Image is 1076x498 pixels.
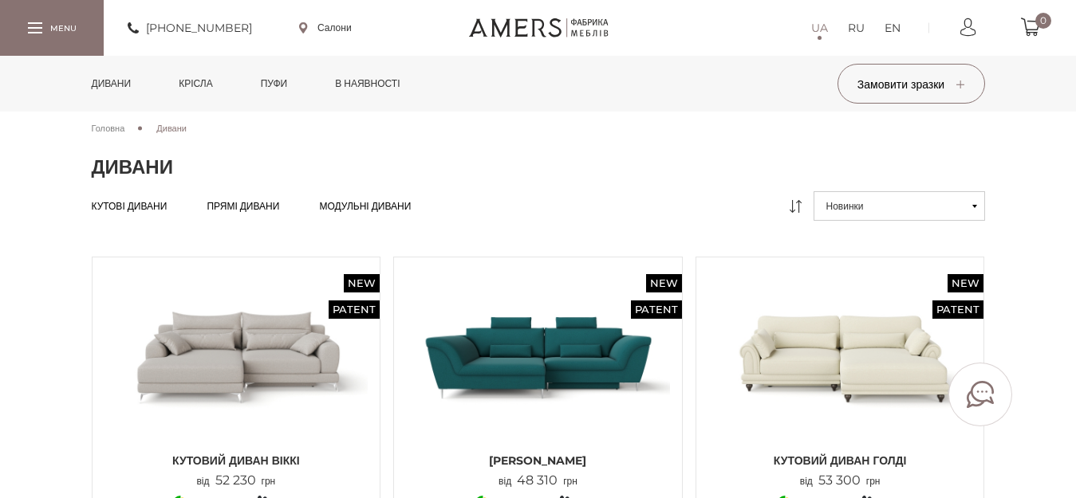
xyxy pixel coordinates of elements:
button: Замовити зразки [838,64,985,104]
a: UA [811,18,828,37]
a: Пуфи [249,56,300,112]
a: New Patent Кутовий Диван Грейсі Кутовий Диван Грейсі [PERSON_NAME] від48 310грн [406,269,670,488]
span: Замовити зразки [857,77,964,92]
p: від грн [800,473,881,488]
span: [PERSON_NAME] [406,453,670,469]
span: New [646,274,682,292]
span: Patent [329,300,380,319]
span: New [948,274,983,292]
span: Patent [631,300,682,319]
span: 52 230 [210,473,262,488]
a: New Patent Кутовий диван ГОЛДІ Кутовий диван ГОЛДІ Кутовий диван ГОЛДІ від53 300грн [708,269,972,488]
a: RU [848,18,865,37]
a: New Patent Кутовий диван ВІККІ Кутовий диван ВІККІ Кутовий диван ВІККІ від52 230грн [104,269,369,488]
a: EN [885,18,901,37]
a: [PHONE_NUMBER] [128,18,252,37]
a: Крісла [167,56,224,112]
p: від грн [196,473,275,488]
button: Новинки [814,191,985,221]
span: Patent [932,300,983,319]
a: Модульні дивани [319,200,411,213]
a: Прямі дивани [207,200,279,213]
span: New [344,274,380,292]
span: 53 300 [813,473,866,488]
span: Кутовий диван ГОЛДІ [708,453,972,469]
a: Салони [299,21,352,35]
a: Кутові дивани [92,200,168,213]
a: Дивани [80,56,144,112]
span: 48 310 [511,473,563,488]
p: від грн [499,473,577,488]
span: 0 [1035,13,1051,29]
h1: Дивани [92,155,985,179]
span: Головна [92,123,125,134]
a: Головна [92,121,125,135]
span: Кутовий диван ВІККІ [104,453,369,469]
a: в наявності [323,56,412,112]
